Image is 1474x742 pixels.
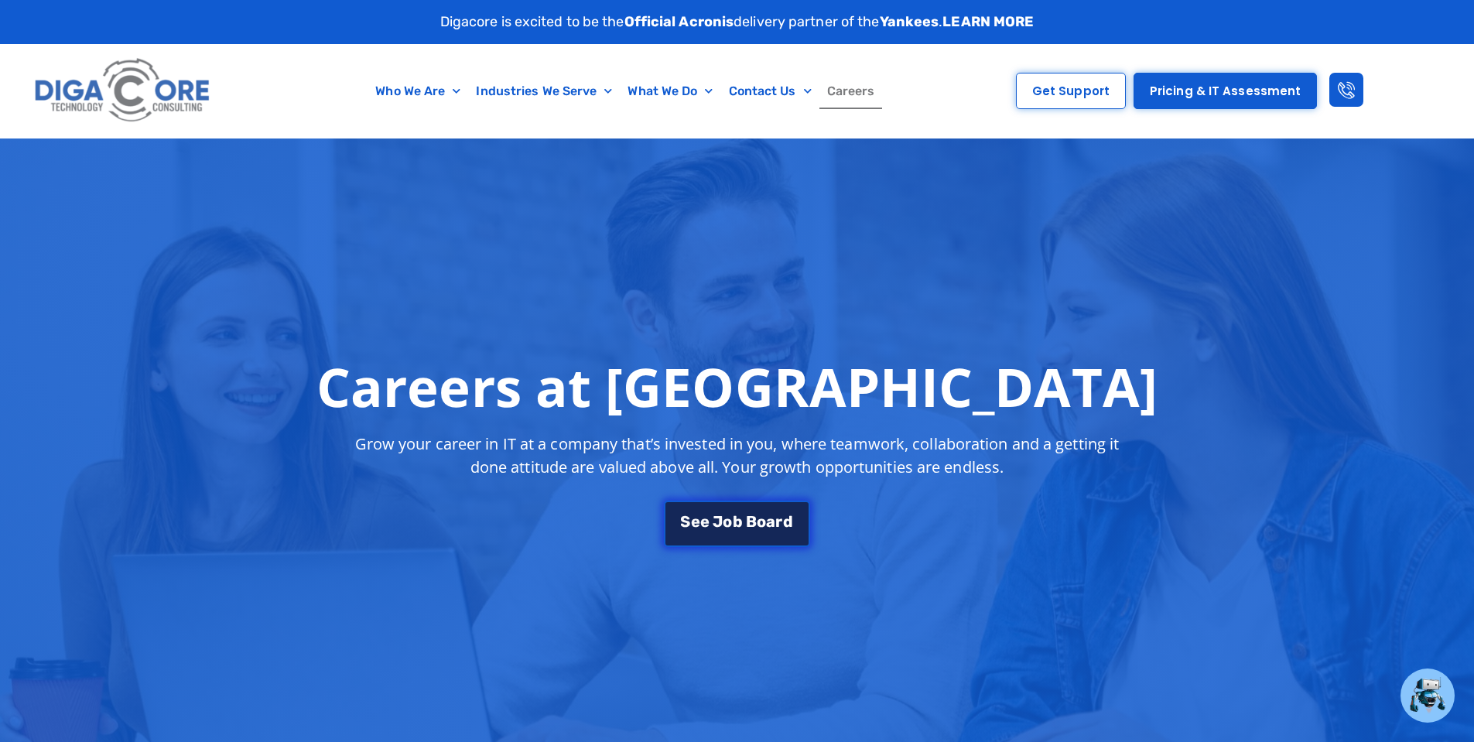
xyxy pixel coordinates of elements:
a: Careers [819,74,883,109]
a: Pricing & IT Assessment [1134,73,1317,109]
span: e [691,514,700,529]
p: Grow your career in IT at a company that’s invested in you, where teamwork, collaboration and a g... [341,433,1134,479]
span: d [783,514,793,529]
span: Get Support [1032,85,1110,97]
strong: Official Acronis [624,13,734,30]
span: o [757,514,766,529]
strong: Yankees [880,13,939,30]
img: Digacore logo 1 [30,52,216,130]
span: S [680,514,690,529]
span: b [733,514,743,529]
span: r [775,514,782,529]
nav: Menu [290,74,961,109]
span: a [766,514,775,529]
span: B [746,514,757,529]
span: e [700,514,710,529]
a: Contact Us [721,74,819,109]
a: Who We Are [368,74,468,109]
span: o [723,514,732,529]
a: Get Support [1016,73,1126,109]
span: Pricing & IT Assessment [1150,85,1301,97]
a: LEARN MORE [942,13,1034,30]
a: What We Do [620,74,720,109]
span: J [713,514,723,529]
a: Industries We Serve [468,74,620,109]
a: See Job Board [664,501,809,547]
h1: Careers at [GEOGRAPHIC_DATA] [316,355,1158,417]
p: Digacore is excited to be the delivery partner of the . [440,12,1035,32]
